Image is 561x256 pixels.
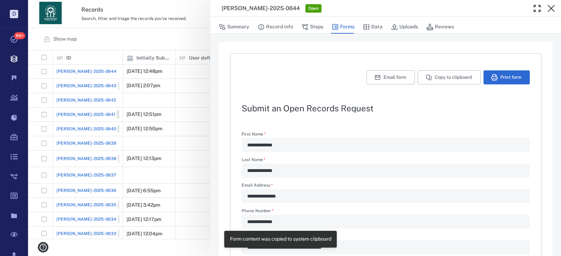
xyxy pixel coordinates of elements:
button: Email form [366,70,415,84]
h2: Submit an Open Records Request [242,104,530,112]
div: First Name [242,138,530,152]
button: Print form [484,70,530,84]
div: Last Name [242,164,530,178]
p: D [10,10,18,18]
label: Email Address [242,183,530,189]
button: Steps [302,20,323,34]
button: Uploads [391,20,418,34]
h3: [PERSON_NAME]-2025-0644 [222,4,300,13]
button: Copy to clipboard [418,70,481,84]
button: Toggle Fullscreen [530,1,544,15]
div: Phone Number [242,215,530,229]
div: Form content was copied to system clipboard [230,233,331,245]
span: Open [307,6,320,12]
label: Phone Number [242,209,530,215]
button: Close [544,1,558,15]
label: Division: [242,234,530,240]
button: Summary [219,20,249,34]
button: Data [363,20,383,34]
button: Reviews [426,20,454,34]
button: Forms [332,20,354,34]
label: First Name [242,132,530,138]
div: Email Address [242,189,530,203]
button: Record info [258,20,293,34]
span: 99+ [14,32,25,39]
label: Last Name [242,158,530,164]
div: Division: [242,240,530,254]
